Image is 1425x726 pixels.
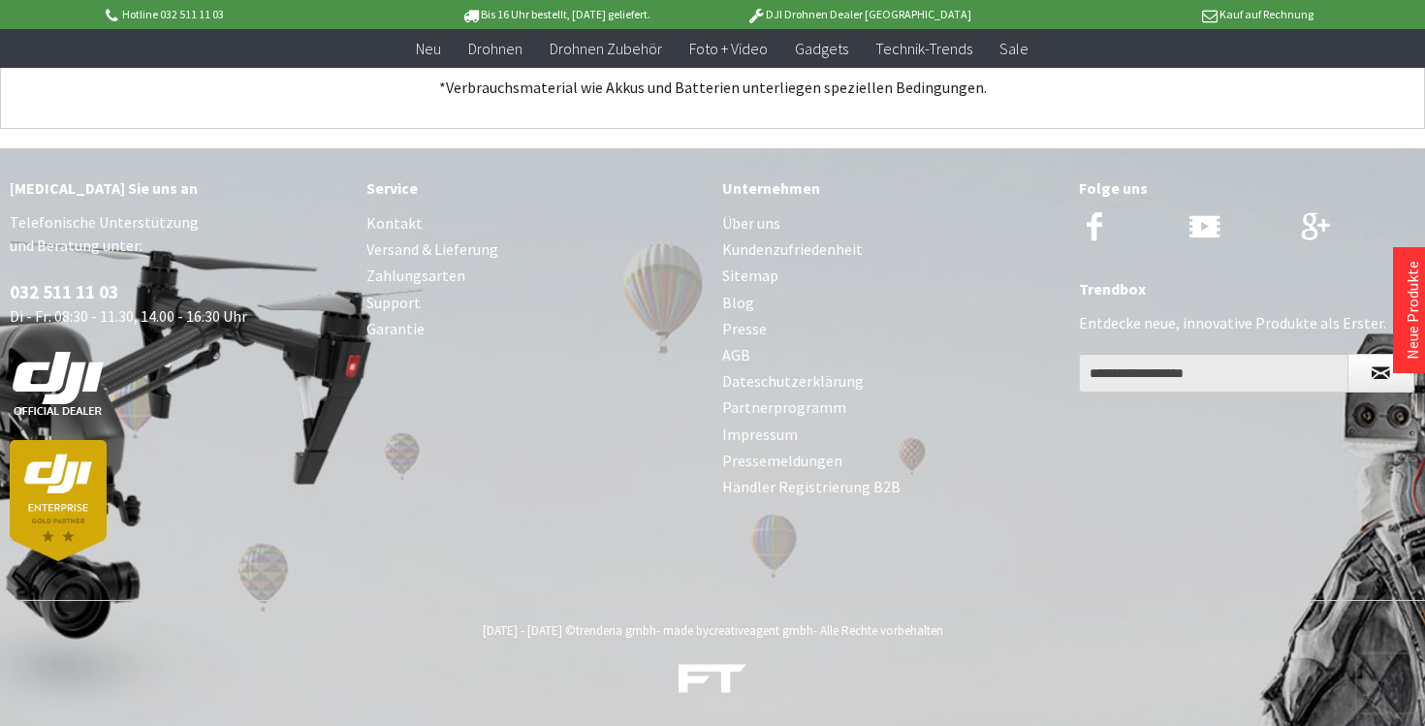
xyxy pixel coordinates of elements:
a: Über uns [722,210,1060,237]
img: white-dji-schweiz-logo-official_140x140.png [10,351,107,417]
a: Kundenzufriedenheit [722,237,1060,263]
a: Partnerprogramm [722,395,1060,421]
a: Blog [722,290,1060,316]
img: dji-partner-enterprise_goldLoJgYOWPUIEBO.png [10,440,107,561]
p: Hotline 032 511 11 03 [102,3,404,26]
a: Sitemap [722,263,1060,289]
a: Sale [986,29,1042,69]
a: Neue Produkte [1403,261,1422,360]
a: Händler Registrierung B2B [722,474,1060,500]
span: Foto + Video [689,39,768,58]
a: Kontakt [366,210,704,237]
p: DJI Drohnen Dealer [GEOGRAPHIC_DATA] [708,3,1010,26]
a: Zahlungsarten [366,263,704,289]
a: DJI Drohnen, Trends & Gadgets Shop [679,666,746,701]
a: Drohnen [455,29,536,69]
button: Newsletter abonnieren [1347,354,1415,393]
a: Technik-Trends [862,29,986,69]
span: Drohnen Zubehör [550,39,662,58]
a: trenderia gmbh [576,622,656,639]
p: Kauf auf Rechnung [1010,3,1313,26]
img: ft-white-trans-footer.png [679,664,746,694]
a: Foto + Video [676,29,781,69]
div: Unternehmen [722,175,1060,201]
a: 032 511 11 03 [10,280,118,303]
a: Presse [722,316,1060,342]
a: Drohnen Zubehör [536,29,676,69]
a: creativeagent gmbh [709,622,813,639]
div: [DATE] - [DATE] © - made by - Alle Rechte vorbehalten [16,622,1409,639]
p: Entdecke neue, innovative Produkte als Erster. [1079,311,1416,334]
span: Technik-Trends [875,39,972,58]
a: Support [366,290,704,316]
a: Versand & Lieferung [366,237,704,263]
a: Garantie [366,316,704,342]
a: Impressum [722,422,1060,448]
span: Neu [416,39,441,58]
div: Trendbox [1079,276,1416,301]
span: Drohnen [468,39,522,58]
a: Gadgets [781,29,862,69]
a: Dateschutzerklärung [722,368,1060,395]
input: Ihre E-Mail Adresse [1079,354,1348,393]
a: Pressemeldungen [722,448,1060,474]
span: Sale [999,39,1029,58]
span: Gadgets [795,39,848,58]
div: Service [366,175,704,201]
a: AGB [722,342,1060,368]
div: Folge uns [1079,175,1416,201]
p: Telefonische Unterstützung und Beratung unter: Di - Fr: 08:30 - 11.30, 14.00 - 16.30 Uhr [10,210,347,561]
div: [MEDICAL_DATA] Sie uns an [10,175,347,201]
a: Neu [402,29,455,69]
p: Bis 16 Uhr bestellt, [DATE] geliefert. [404,3,707,26]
